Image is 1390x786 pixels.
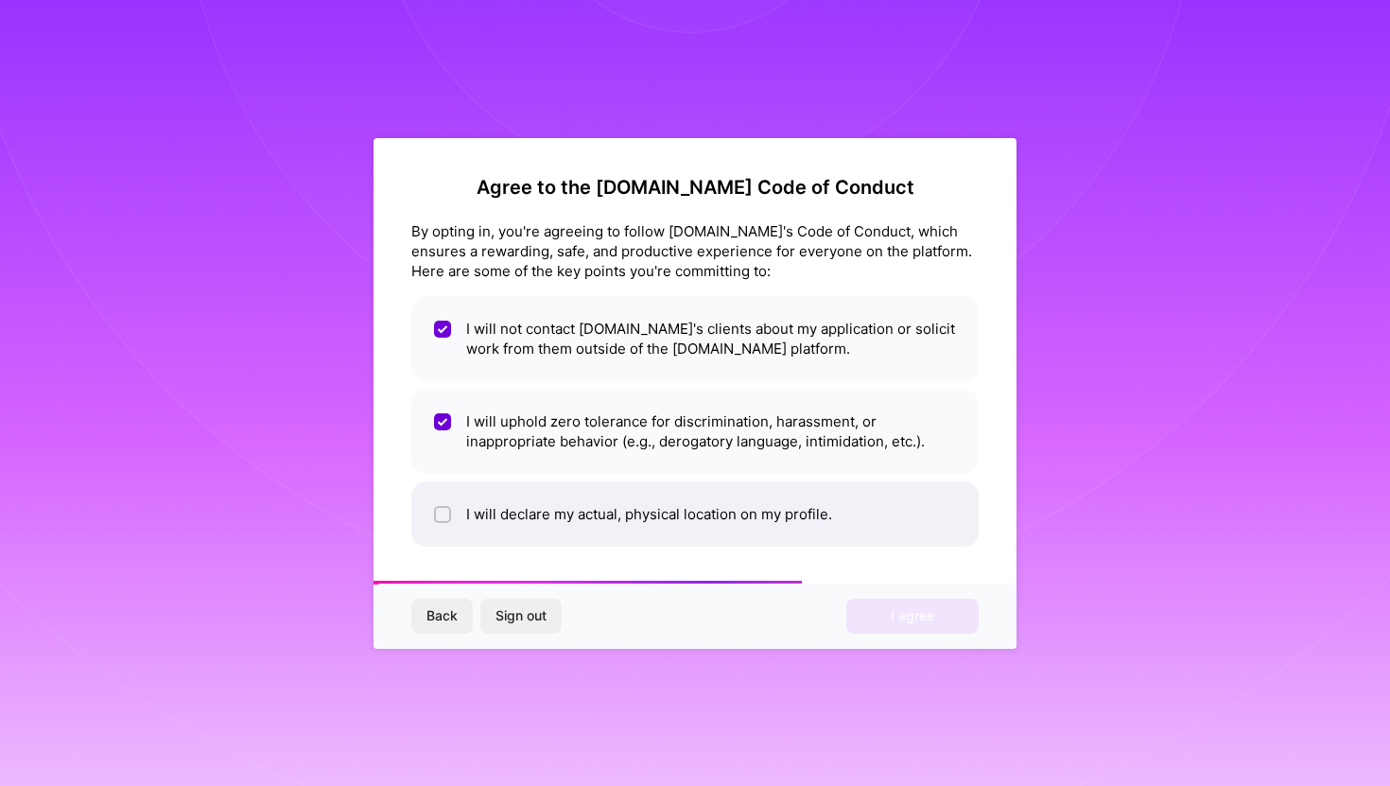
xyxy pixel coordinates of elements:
[411,176,979,199] h2: Agree to the [DOMAIN_NAME] Code of Conduct
[411,296,979,381] li: I will not contact [DOMAIN_NAME]'s clients about my application or solicit work from them outside...
[411,599,473,633] button: Back
[411,389,979,474] li: I will uphold zero tolerance for discrimination, harassment, or inappropriate behavior (e.g., der...
[495,606,547,625] span: Sign out
[411,221,979,281] div: By opting in, you're agreeing to follow [DOMAIN_NAME]'s Code of Conduct, which ensures a rewardin...
[426,606,458,625] span: Back
[411,481,979,547] li: I will declare my actual, physical location on my profile.
[480,599,562,633] button: Sign out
